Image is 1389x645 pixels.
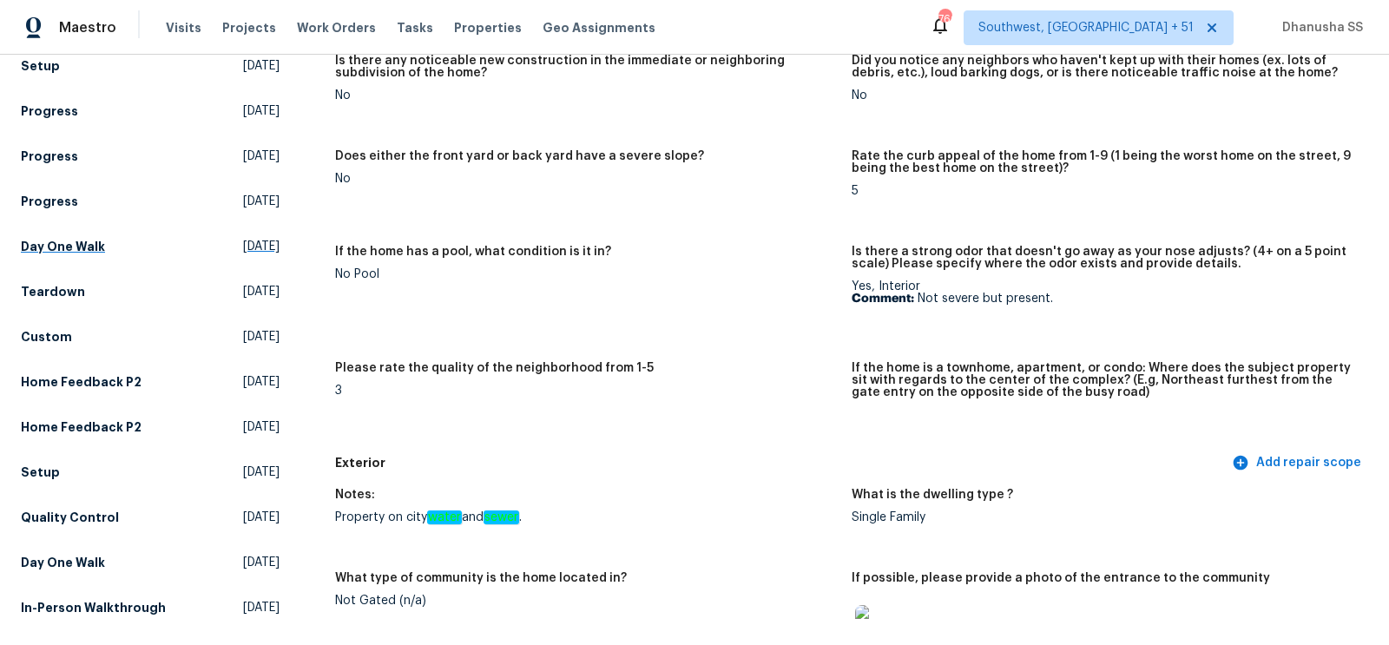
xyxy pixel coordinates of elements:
[21,509,119,526] h5: Quality Control
[21,283,85,300] h5: Teardown
[243,418,280,436] span: [DATE]
[335,595,838,607] div: Not Gated (n/a)
[222,19,276,36] span: Projects
[978,19,1194,36] span: Southwest, [GEOGRAPHIC_DATA] + 51
[21,411,280,443] a: Home Feedback P2[DATE]
[852,489,1013,501] h5: What is the dwelling type ?
[852,89,1354,102] div: No
[21,599,166,616] h5: In-Person Walkthrough
[852,362,1354,398] h5: If the home is a townhome, apartment, or condo: Where does the subject property sit with regards ...
[243,148,280,165] span: [DATE]
[243,283,280,300] span: [DATE]
[21,547,280,578] a: Day One Walk[DATE]
[243,238,280,255] span: [DATE]
[335,454,1228,472] h5: Exterior
[21,57,60,75] h5: Setup
[243,509,280,526] span: [DATE]
[21,418,142,436] h5: Home Feedback P2
[1275,19,1363,36] span: Dhanusha SS
[21,366,280,398] a: Home Feedback P2[DATE]
[335,511,838,523] div: Property on city and .
[243,464,280,481] span: [DATE]
[21,231,280,262] a: Day One Walk[DATE]
[21,102,78,120] h5: Progress
[427,510,462,524] em: water
[335,268,838,280] div: No Pool
[852,293,1354,305] p: Not severe but present.
[335,385,838,397] div: 3
[335,173,838,185] div: No
[852,572,1270,584] h5: If possible, please provide a photo of the entrance to the community
[243,193,280,210] span: [DATE]
[852,185,1354,197] div: 5
[484,510,519,524] em: sewer
[243,373,280,391] span: [DATE]
[852,246,1354,270] h5: Is there a strong odor that doesn't go away as your nose adjusts? (4+ on a 5 point scale) Please ...
[335,150,704,162] h5: Does either the front yard or back yard have a severe slope?
[335,572,627,584] h5: What type of community is the home located in?
[852,280,1354,305] div: Yes, Interior
[21,328,72,346] h5: Custom
[21,276,280,307] a: Teardown[DATE]
[21,464,60,481] h5: Setup
[21,457,280,488] a: Setup[DATE]
[166,19,201,36] span: Visits
[543,19,655,36] span: Geo Assignments
[852,55,1354,79] h5: Did you notice any neighbors who haven't kept up with their homes (ex. lots of debris, etc.), lou...
[21,373,142,391] h5: Home Feedback P2
[21,193,78,210] h5: Progress
[335,55,838,79] h5: Is there any noticeable new construction in the immediate or neighboring subdivision of the home?
[59,19,116,36] span: Maestro
[21,321,280,352] a: Custom[DATE]
[21,186,280,217] a: Progress[DATE]
[852,293,914,305] b: Comment:
[852,150,1354,174] h5: Rate the curb appeal of the home from 1-9 (1 being the worst home on the street, 9 being the best...
[21,554,105,571] h5: Day One Walk
[454,19,522,36] span: Properties
[243,554,280,571] span: [DATE]
[21,148,78,165] h5: Progress
[21,50,280,82] a: Setup[DATE]
[335,489,375,501] h5: Notes:
[243,57,280,75] span: [DATE]
[852,511,1354,523] div: Single Family
[335,362,654,374] h5: Please rate the quality of the neighborhood from 1-5
[335,246,611,258] h5: If the home has a pool, what condition is it in?
[938,10,951,28] div: 766
[1228,447,1368,479] button: Add repair scope
[21,592,280,623] a: In-Person Walkthrough[DATE]
[21,502,280,533] a: Quality Control[DATE]
[397,22,433,34] span: Tasks
[21,95,280,127] a: Progress[DATE]
[243,328,280,346] span: [DATE]
[243,599,280,616] span: [DATE]
[297,19,376,36] span: Work Orders
[335,89,838,102] div: No
[21,141,280,172] a: Progress[DATE]
[21,238,105,255] h5: Day One Walk
[243,102,280,120] span: [DATE]
[1235,452,1361,474] span: Add repair scope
